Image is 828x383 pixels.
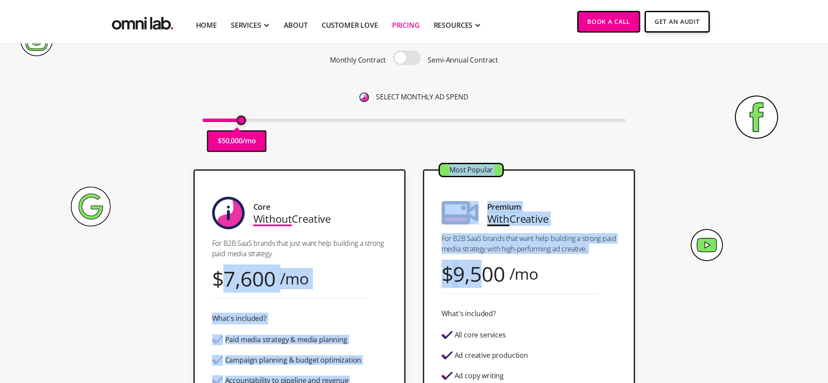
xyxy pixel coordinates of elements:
[487,211,509,226] span: With
[442,308,496,320] div: What's included?
[280,273,309,284] div: /mo
[284,20,308,30] a: About
[487,201,521,213] div: Premium
[359,92,369,102] img: 6410812402e99d19b372aa32_omni-nav-info.svg
[392,20,420,30] a: Pricing
[212,273,224,284] div: $
[672,282,828,383] iframe: Chat Widget
[231,20,261,30] div: SERVICES
[428,54,498,66] p: Semi-Annual Contract
[223,273,275,284] div: 7,600
[376,91,468,103] p: SELECT MONTHLY AD SPEND
[455,372,504,380] div: Ad copy writing
[253,213,331,225] div: Creative
[218,135,222,147] p: $
[455,352,528,359] div: Ad creative production
[253,211,292,226] span: Without
[330,54,386,66] p: Monthly Contract
[196,20,217,30] a: Home
[222,135,243,147] p: 50,000
[322,20,378,30] a: Customer Love
[455,331,506,339] div: All core services
[243,135,256,147] p: /mo
[225,336,347,343] div: Paid media strategy & media planning
[212,238,387,259] p: For B2B SaaS brands that just want help building a strong paid media strategy.
[212,313,266,324] div: What's included?
[645,11,709,33] a: Get An Audit
[442,233,616,254] p: For B2B SaaS brands that want help building a strong paid media strategy with high-performing ad ...
[577,11,640,33] a: Book a Call
[487,213,549,225] div: Creative
[442,268,453,280] div: $
[225,357,362,364] div: Campaign planning & budget optimization
[253,201,270,213] div: Core
[453,268,505,280] div: 9,500
[440,164,502,176] div: Most Popular
[509,268,539,280] div: /mo
[110,11,175,32] img: Omni Lab: B2B SaaS Demand Generation Agency
[110,11,175,32] a: home
[434,20,473,30] div: RESOURCES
